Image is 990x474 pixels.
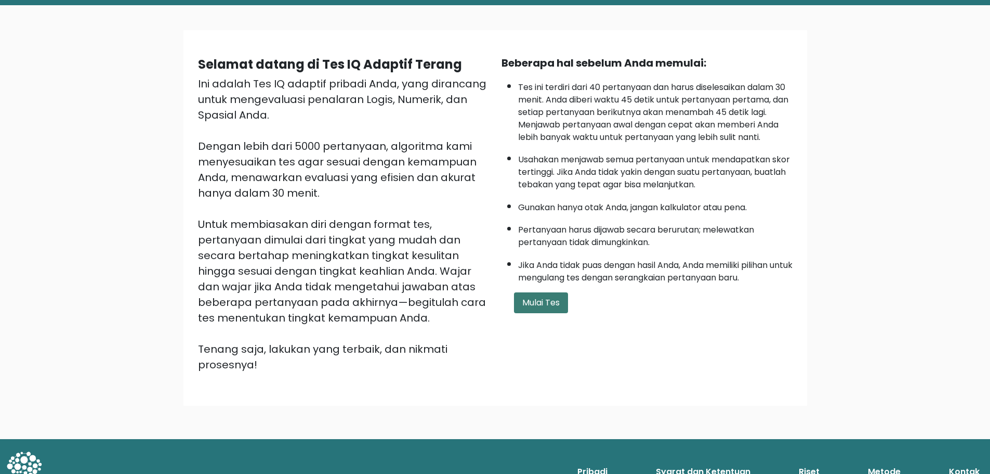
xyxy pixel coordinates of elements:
font: Jika Anda tidak puas dengan hasil Anda, Anda memiliki pilihan untuk mengulang tes dengan serangka... [518,259,793,284]
font: Gunakan hanya otak Anda, jangan kalkulator atau pena. [518,201,747,213]
button: Mulai Tes [514,292,568,313]
font: Dengan lebih dari 5000 pertanyaan, algoritma kami menyesuaikan tes agar sesuai dengan kemampuan A... [198,139,477,200]
font: Tes ini terdiri dari 40 pertanyaan dan harus diselesaikan dalam 30 menit. Anda diberi waktu 45 de... [518,81,788,143]
font: Tenang saja, lakukan yang terbaik, dan nikmati prosesnya! [198,342,447,372]
font: Ini adalah Tes IQ adaptif pribadi Anda, yang dirancang untuk mengevaluasi penalaran Logis, Numeri... [198,76,486,122]
font: Mulai Tes [522,297,560,309]
font: Beberapa hal sebelum Anda memulai: [501,56,706,70]
font: Usahakan menjawab semua pertanyaan untuk mendapatkan skor tertinggi. Jika Anda tidak yakin dengan... [518,153,790,190]
font: Selamat datang di Tes IQ Adaptif Terang [198,56,462,73]
font: Untuk membiasakan diri dengan format tes, pertanyaan dimulai dari tingkat yang mudah dan secara b... [198,217,486,325]
font: Pertanyaan harus dijawab secara berurutan; melewatkan pertanyaan tidak dimungkinkan. [518,224,754,248]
